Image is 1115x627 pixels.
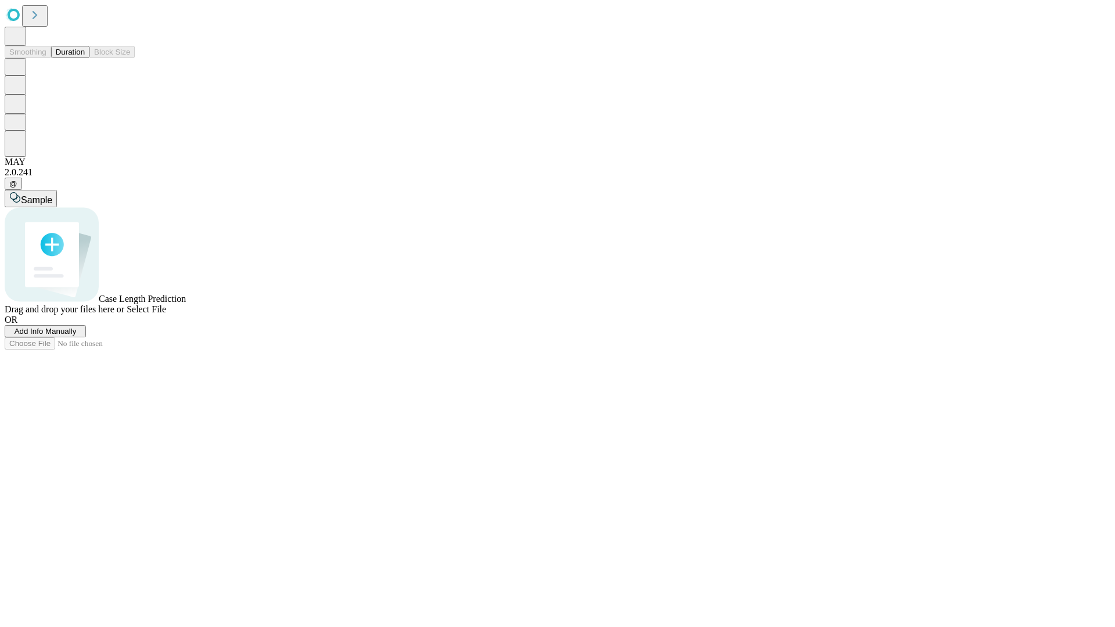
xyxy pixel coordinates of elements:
[127,304,166,314] span: Select File
[5,315,17,325] span: OR
[5,167,1110,178] div: 2.0.241
[5,190,57,207] button: Sample
[21,195,52,205] span: Sample
[89,46,135,58] button: Block Size
[99,294,186,304] span: Case Length Prediction
[5,46,51,58] button: Smoothing
[5,178,22,190] button: @
[9,179,17,188] span: @
[15,327,77,336] span: Add Info Manually
[51,46,89,58] button: Duration
[5,304,124,314] span: Drag and drop your files here or
[5,157,1110,167] div: MAY
[5,325,86,337] button: Add Info Manually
